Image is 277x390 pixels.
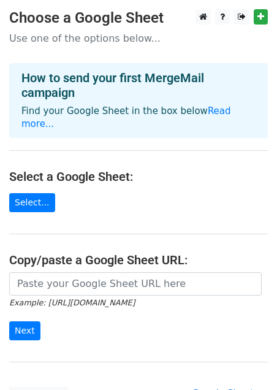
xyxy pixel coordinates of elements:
[21,71,256,100] h4: How to send your first MergeMail campaign
[9,321,40,340] input: Next
[9,253,268,267] h4: Copy/paste a Google Sheet URL:
[9,272,262,296] input: Paste your Google Sheet URL here
[9,298,135,307] small: Example: [URL][DOMAIN_NAME]
[21,105,231,129] a: Read more...
[21,105,256,131] p: Find your Google Sheet in the box below
[9,32,268,45] p: Use one of the options below...
[9,9,268,27] h3: Choose a Google Sheet
[9,169,268,184] h4: Select a Google Sheet:
[9,193,55,212] a: Select...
